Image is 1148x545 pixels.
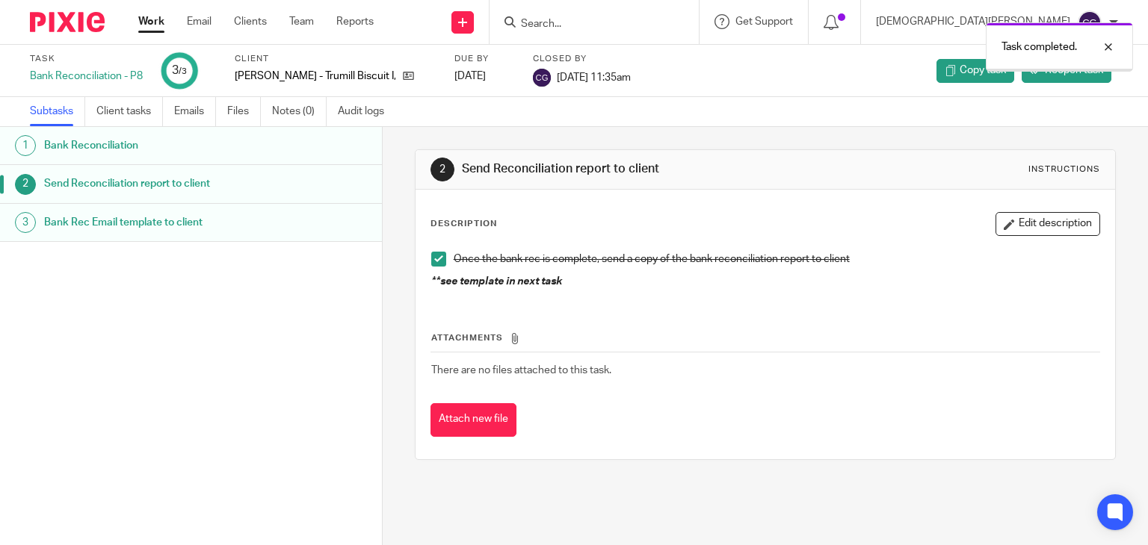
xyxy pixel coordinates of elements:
[533,53,631,65] label: Closed by
[15,212,36,233] div: 3
[430,218,497,230] p: Description
[996,212,1100,236] button: Edit description
[235,69,395,84] p: [PERSON_NAME] - Trumill Biscuit I, LLC
[454,53,514,65] label: Due by
[430,403,516,437] button: Attach new file
[431,334,503,342] span: Attachments
[44,134,259,157] h1: Bank Reconciliation
[1002,40,1077,54] p: Task completed.
[30,69,143,84] div: Bank Reconciliation - P8
[179,67,187,75] small: /3
[557,72,631,82] span: [DATE] 11:35am
[227,97,261,126] a: Files
[30,12,105,32] img: Pixie
[234,14,267,29] a: Clients
[30,97,85,126] a: Subtasks
[336,14,374,29] a: Reports
[15,135,36,156] div: 1
[44,211,259,234] h1: Bank Rec Email template to client
[272,97,327,126] a: Notes (0)
[289,14,314,29] a: Team
[431,276,562,287] em: **see template in next task
[138,14,164,29] a: Work
[519,18,654,31] input: Search
[15,174,36,195] div: 2
[96,97,163,126] a: Client tasks
[431,365,611,376] span: There are no files attached to this task.
[1028,163,1100,175] div: Instructions
[533,69,551,87] img: svg%3E
[430,158,454,181] div: 2
[44,172,259,195] h1: Send Reconciliation report to client
[172,62,187,79] div: 3
[454,252,1100,267] p: Once the bank rec is complete, send a copy of the bank reconciliation report to client
[338,97,395,126] a: Audit logs
[454,69,514,84] div: [DATE]
[235,53,436,65] label: Client
[187,14,212,29] a: Email
[30,53,143,65] label: Task
[174,97,216,126] a: Emails
[1078,10,1102,34] img: svg%3E
[462,161,797,177] h1: Send Reconciliation report to client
